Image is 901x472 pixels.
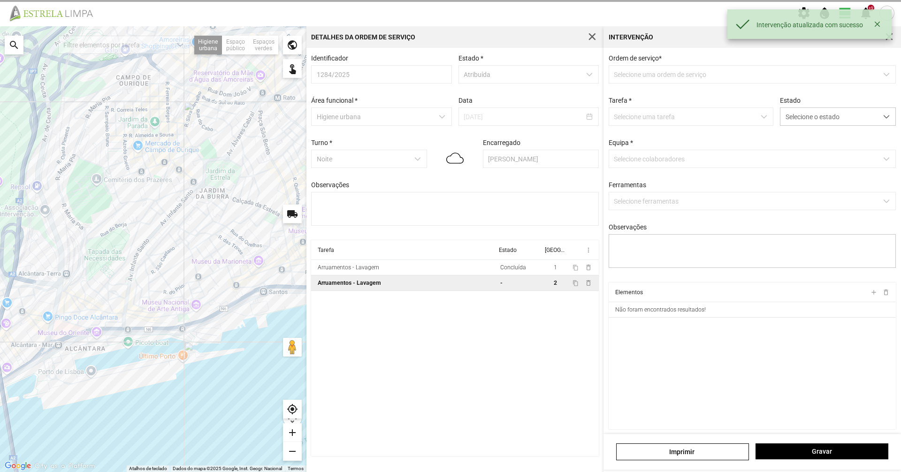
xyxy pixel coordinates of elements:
[458,54,483,62] label: Estado *
[609,139,633,146] label: Equipa *
[817,6,832,20] span: water_drop
[458,97,473,104] label: Data
[311,139,332,146] label: Turno *
[283,338,302,357] button: Arraste o Pegman para o mapa para abrir o Street View
[483,139,520,146] label: Encarregado
[283,36,302,54] div: public
[585,264,592,271] span: delete_outline
[545,247,565,253] div: [GEOGRAPHIC_DATA]
[573,265,579,271] span: content_copy
[554,264,557,271] span: 1
[554,280,557,286] span: 2
[615,289,643,296] div: Elementos
[318,264,379,271] div: Arruamentos - Lavagem
[609,223,647,231] label: Observações
[756,443,888,459] button: Gravar
[5,36,23,54] div: search
[499,247,517,253] div: Estado
[756,21,870,29] div: Intervenção atualizada com sucesso
[780,97,801,104] label: Estado
[2,460,33,472] img: Google
[609,181,646,189] label: Ferramentas
[500,280,503,286] div: -
[283,442,302,461] div: remove
[882,289,889,296] span: delete_outline
[288,466,304,471] a: Termos (abre num novo separador)
[585,279,592,287] span: delete_outline
[446,148,464,168] img: 04n.svg
[838,6,852,20] span: view_day
[573,264,580,271] button: content_copy
[311,54,348,62] label: Identificador
[129,465,167,472] button: Atalhos de teclado
[318,247,334,253] div: Tarefa
[311,181,349,189] label: Observações
[878,108,896,125] div: dropdown trigger
[7,5,103,22] img: file
[870,289,877,296] span: add
[173,466,282,471] span: Dados do mapa ©2025 Google, Inst. Geogr. Nacional
[615,306,706,313] div: Não foram encontrados resultados!
[868,5,874,11] div: +9
[761,448,884,455] span: Gravar
[573,279,580,287] button: content_copy
[283,59,302,78] div: touch_app
[311,97,358,104] label: Área funcional *
[249,36,278,54] div: Espaços verdes
[859,6,873,20] span: notifications
[797,6,811,20] span: settings
[222,36,249,54] div: Espaço público
[609,97,632,104] label: Tarefa *
[609,34,653,40] div: Intervenção
[573,280,579,286] span: content_copy
[780,108,878,125] span: Selecione o estado
[283,205,302,223] div: local_shipping
[616,443,749,460] a: Imprimir
[609,54,662,62] span: Ordem de serviço
[194,36,222,54] div: Higiene urbana
[500,264,526,271] div: Concluída
[283,423,302,442] div: add
[283,400,302,419] div: my_location
[2,460,33,472] a: Abrir esta área no Google Maps (abre uma nova janela)
[311,34,415,40] div: Detalhes da Ordem de Serviço
[318,280,381,286] div: Arruamentos - Lavagem
[585,246,592,254] span: more_vert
